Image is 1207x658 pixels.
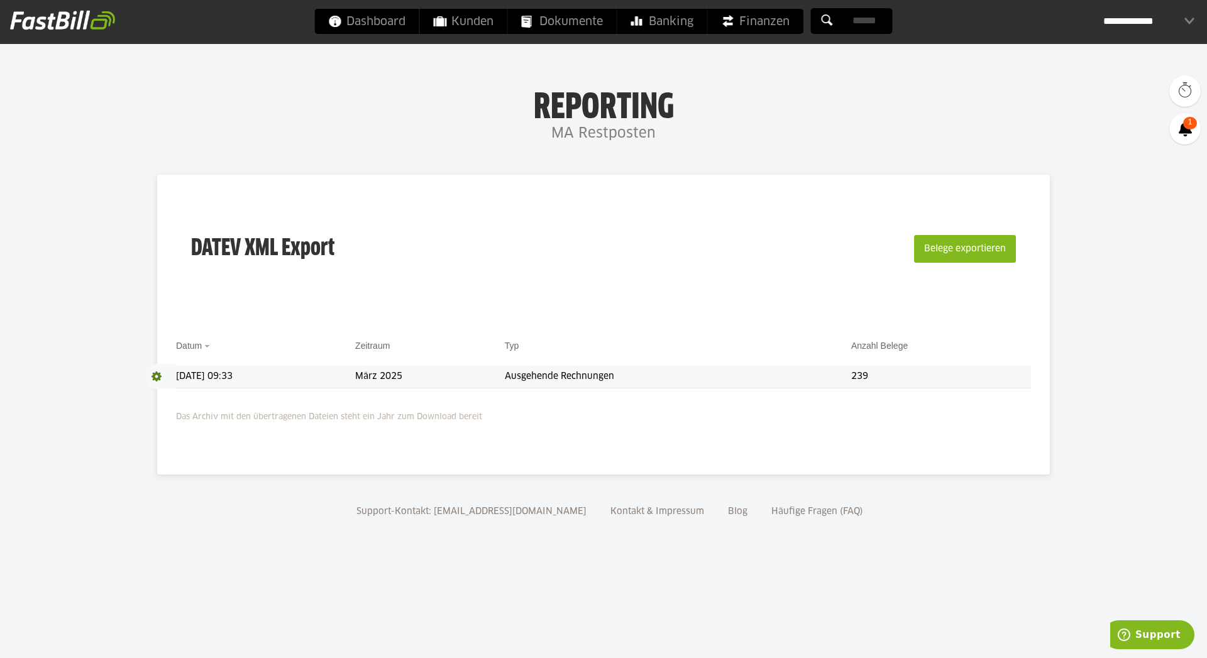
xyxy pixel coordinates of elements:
td: [DATE] 09:33 [176,365,355,388]
a: Dokumente [508,9,617,34]
a: Datum [176,341,202,351]
iframe: Öffnet ein Widget, in dem Sie weitere Informationen finden [1110,620,1194,652]
a: Support-Kontakt: [EMAIL_ADDRESS][DOMAIN_NAME] [352,507,591,516]
a: Finanzen [708,9,803,34]
a: Blog [724,507,752,516]
td: März 2025 [355,365,505,388]
a: Banking [617,9,707,34]
span: Finanzen [722,9,790,34]
a: 1 [1169,113,1201,145]
img: sort_desc.gif [204,345,212,348]
a: Typ [505,341,519,351]
span: Kunden [434,9,493,34]
span: Dokumente [522,9,603,34]
a: Zeitraum [355,341,390,351]
img: fastbill_logo_white.png [10,10,115,30]
a: Häufige Fragen (FAQ) [767,507,868,516]
span: Banking [631,9,693,34]
a: Anzahl Belege [851,341,908,351]
span: Dashboard [329,9,405,34]
button: Belege exportieren [914,235,1016,263]
h3: DATEV XML Export [191,209,334,289]
td: 239 [851,365,1031,388]
a: Kontakt & Impressum [606,507,708,516]
span: 1 [1183,117,1197,129]
td: Ausgehende Rechnungen [505,365,851,388]
h1: Reporting [126,89,1081,121]
a: Dashboard [315,9,419,34]
p: Das Archiv mit den übertragenen Dateien steht ein Jahr zum Download bereit [176,404,1031,424]
a: Kunden [420,9,507,34]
